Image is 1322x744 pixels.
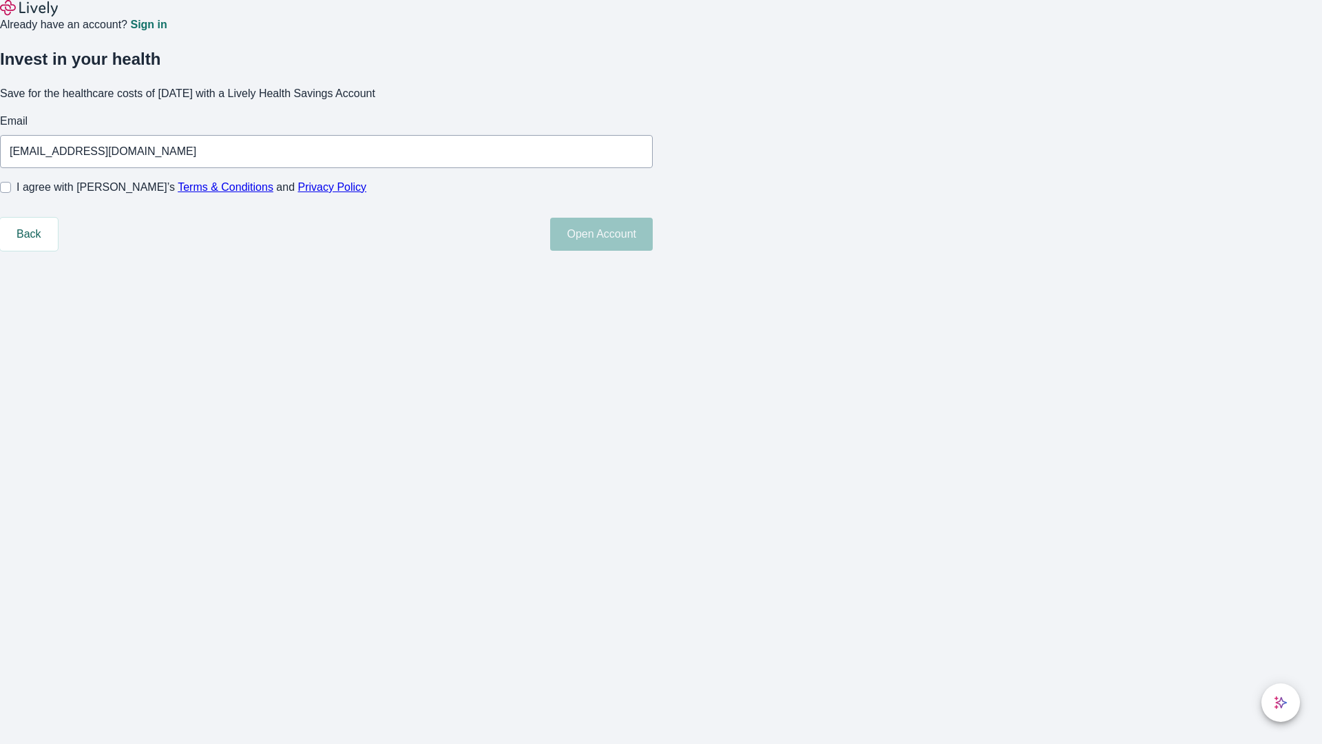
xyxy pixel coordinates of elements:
a: Privacy Policy [298,181,367,193]
svg: Lively AI Assistant [1274,696,1288,710]
button: chat [1261,683,1300,722]
a: Sign in [130,19,167,30]
span: I agree with [PERSON_NAME]’s and [17,179,366,196]
a: Terms & Conditions [178,181,273,193]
